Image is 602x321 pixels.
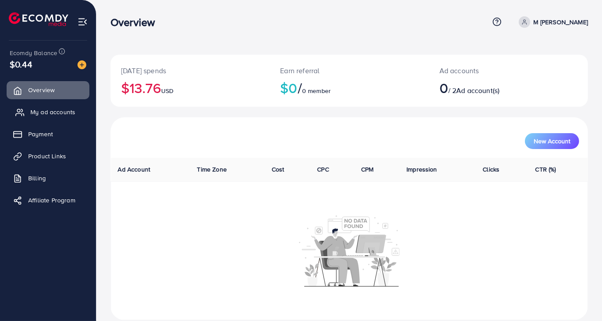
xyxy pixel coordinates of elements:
span: Ecomdy Balance [10,49,57,57]
span: Affiliate Program [28,196,75,205]
span: / [298,78,302,98]
span: My ad accounts [30,108,75,116]
span: Billing [28,174,46,183]
span: New Account [534,138,570,144]
span: Clicks [483,165,499,174]
span: $0.44 [10,58,32,71]
a: Overview [7,81,89,99]
img: menu [78,17,88,27]
h2: / 2 [439,79,538,96]
span: 0 member [302,86,331,95]
p: M [PERSON_NAME] [534,17,588,27]
p: Ad accounts [439,65,538,76]
span: Ad account(s) [456,86,499,95]
span: Time Zone [197,165,227,174]
h2: $13.76 [121,79,259,96]
img: image [78,60,86,69]
a: My ad accounts [7,103,89,121]
span: CTR (%) [536,165,556,174]
p: Earn referral [280,65,418,76]
span: USD [161,86,174,95]
h3: Overview [111,16,162,29]
span: 0 [439,78,448,98]
img: No account [299,214,399,287]
span: Impression [406,165,437,174]
span: CPM [361,165,373,174]
span: Ad Account [118,165,151,174]
a: M [PERSON_NAME] [515,16,588,28]
a: Payment [7,125,89,143]
a: Billing [7,169,89,187]
p: [DATE] spends [121,65,259,76]
h2: $0 [280,79,418,96]
img: logo [9,12,68,26]
span: Overview [28,86,55,94]
span: Product Links [28,152,66,160]
button: New Account [525,133,579,149]
a: Affiliate Program [7,191,89,209]
span: CPC [317,165,329,174]
iframe: Chat [565,281,595,314]
span: Payment [28,130,53,138]
a: Product Links [7,147,89,165]
span: Cost [272,165,284,174]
